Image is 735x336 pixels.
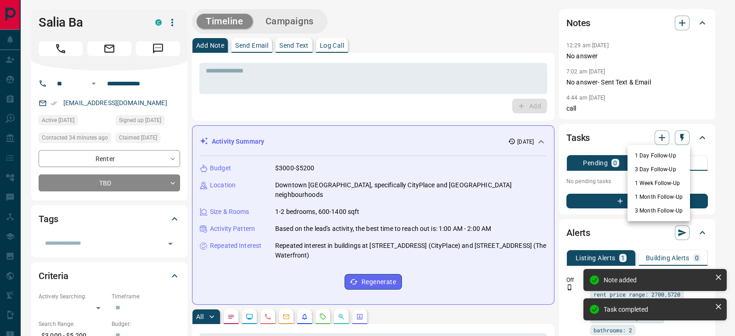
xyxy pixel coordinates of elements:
[604,306,711,313] div: Task completed
[628,162,690,176] li: 3 Day Follow-Up
[628,204,690,218] li: 3 Month Follow-Up
[628,190,690,204] li: 1 Month Follow-Up
[628,176,690,190] li: 1 Week Follow-Up
[604,276,711,284] div: Note added
[628,149,690,162] li: 1 Day Follow-Up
